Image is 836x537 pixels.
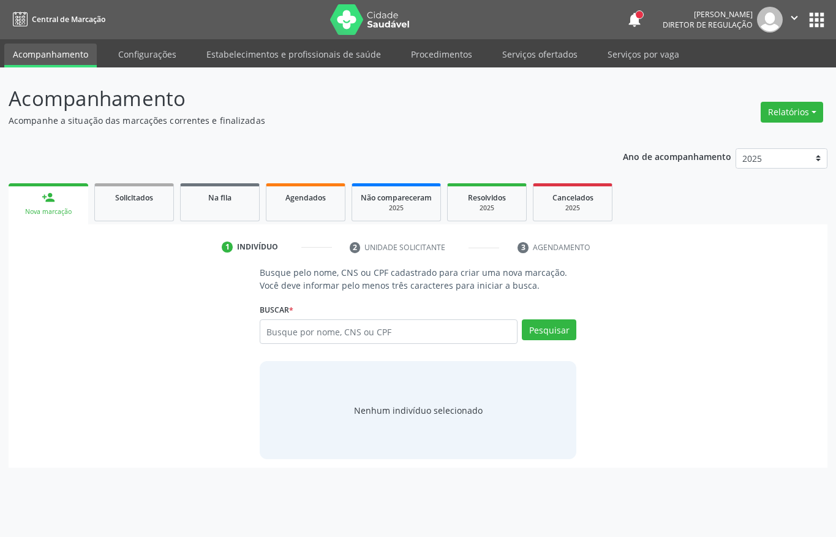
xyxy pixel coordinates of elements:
[42,191,55,204] div: person_add
[623,148,731,164] p: Ano de acompanhamento
[552,192,593,203] span: Cancelados
[237,242,278,253] div: Indivíduo
[208,192,232,203] span: Na fila
[285,192,326,203] span: Agendados
[599,44,688,65] a: Serviços por vaga
[222,242,233,253] div: 1
[115,192,153,203] span: Solicitados
[354,404,483,417] div: Nenhum indivíduo selecionado
[9,83,582,114] p: Acompanhamento
[783,7,806,32] button: 
[9,114,582,127] p: Acompanhe a situação das marcações correntes e finalizadas
[260,300,293,319] label: Buscar
[361,204,432,213] div: 2025
[788,11,801,25] i: 
[806,9,827,31] button: apps
[361,192,432,203] span: Não compareceram
[761,102,823,123] button: Relatórios
[9,9,105,29] a: Central de Marcação
[4,44,97,67] a: Acompanhamento
[663,9,753,20] div: [PERSON_NAME]
[663,20,753,30] span: Diretor de regulação
[198,44,390,65] a: Estabelecimentos e profissionais de saúde
[626,11,643,28] button: notifications
[32,14,105,25] span: Central de Marcação
[494,44,586,65] a: Serviços ofertados
[110,44,185,65] a: Configurações
[260,266,576,292] p: Busque pelo nome, CNS ou CPF cadastrado para criar uma nova marcação. Você deve informar pelo men...
[542,204,603,213] div: 2025
[468,192,506,203] span: Resolvidos
[260,319,518,344] input: Busque por nome, CNS ou CPF
[402,44,481,65] a: Procedimentos
[456,204,518,213] div: 2025
[757,7,783,32] img: img
[17,207,80,216] div: Nova marcação
[522,319,576,340] button: Pesquisar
